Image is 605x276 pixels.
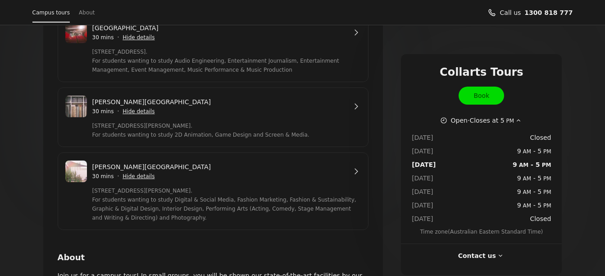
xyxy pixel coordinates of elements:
[92,23,347,33] a: [GEOGRAPHIC_DATA]
[500,8,521,18] span: Call us
[412,200,436,210] dt: [DATE]
[517,147,521,155] span: 9
[92,162,347,172] a: [PERSON_NAME][GEOGRAPHIC_DATA]
[541,175,551,182] span: PM
[537,175,541,182] span: 5
[500,117,505,124] span: 5
[440,115,523,125] button: Show working hours
[92,183,361,222] span: [STREET_ADDRESS][PERSON_NAME]. For students wanting to study Digital & Social Media, Fashion Mark...
[412,227,551,236] span: Time zone ( Australian Eastern Standard Time )
[58,252,369,263] h2: About
[521,148,531,155] span: AM
[473,91,489,101] span: Book
[541,148,551,155] span: PM
[521,189,531,195] span: AM
[517,146,551,156] span: -
[412,160,436,170] dt: [DATE]
[513,160,551,170] span: -
[451,115,514,125] span: Open · Closes at
[92,44,361,74] span: [STREET_ADDRESS]. For students wanting to study Audio Engineering, Entertainment Journalism, Ente...
[521,175,531,182] span: AM
[412,133,436,143] dt: [DATE]
[517,200,551,210] span: -
[123,172,155,181] button: Show details for George St Campus
[524,8,573,18] a: Call us 1300 818 777
[540,162,551,168] span: PM
[537,147,541,155] span: 5
[541,202,551,209] span: PM
[517,173,551,183] span: -
[517,202,521,209] span: 9
[123,107,155,116] button: Show details for Cromwell St Campus
[123,33,155,42] button: Show details for Wellington St Campus
[517,175,521,182] span: 9
[92,97,347,107] a: [PERSON_NAME][GEOGRAPHIC_DATA]
[440,65,523,79] span: Collarts Tours
[517,162,528,168] span: AM
[521,202,531,209] span: AM
[537,202,541,209] span: 5
[79,6,95,19] a: About
[92,118,361,139] span: [STREET_ADDRESS][PERSON_NAME]. For students wanting to study 2D Animation, Game Design and Screen...
[412,214,436,224] dt: [DATE]
[459,87,504,105] a: Book
[517,188,521,195] span: 9
[458,251,505,261] button: Contact us
[536,161,540,168] span: 5
[541,189,551,195] span: PM
[537,188,541,195] span: 5
[517,187,551,197] span: -
[530,214,551,224] span: Closed
[32,6,70,19] a: Campus tours
[412,146,436,156] dt: [DATE]
[513,161,517,168] span: 9
[505,118,514,124] span: PM
[412,173,436,183] dt: [DATE]
[412,187,436,197] dt: [DATE]
[530,133,551,143] span: Closed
